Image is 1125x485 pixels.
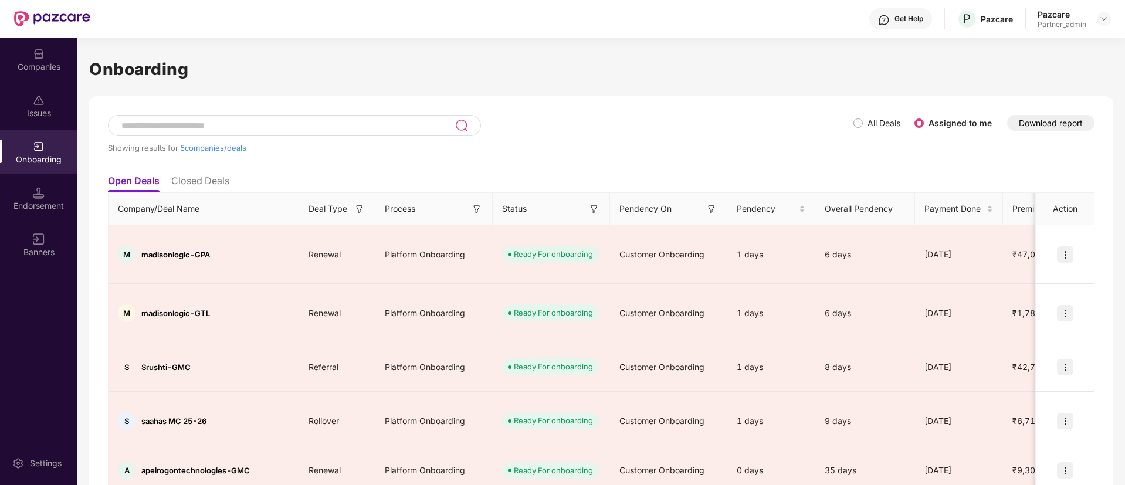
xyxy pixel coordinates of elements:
[619,308,704,318] span: Customer Onboarding
[915,248,1003,261] div: [DATE]
[1057,462,1073,479] img: icon
[118,304,135,322] div: M
[375,297,493,329] div: Platform Onboarding
[12,457,24,469] img: svg+xml;base64,PHN2ZyBpZD0iU2V0dGluZy0yMHgyMCIgeG1sbnM9Imh0dHA6Ly93d3cudzMub3JnLzIwMDAvc3ZnIiB3aW...
[619,249,704,259] span: Customer Onboarding
[815,193,915,225] th: Overall Pendency
[619,416,704,426] span: Customer Onboarding
[375,405,493,437] div: Platform Onboarding
[1057,413,1073,429] img: icon
[1003,249,1055,259] span: ₹47,040
[1099,14,1109,23] img: svg+xml;base64,PHN2ZyBpZD0iRHJvcGRvd24tMzJ4MzIiIHhtbG5zPSJodHRwOi8vd3d3LnczLm9yZy8yMDAwL3N2ZyIgd2...
[309,202,347,215] span: Deal Type
[619,362,704,372] span: Customer Onboarding
[815,307,915,320] div: 6 days
[33,141,45,152] img: svg+xml;base64,PHN2ZyB3aWR0aD0iMjAiIGhlaWdodD0iMjAiIHZpZXdCb3g9IjAgMCAyMCAyMCIgZmlsbD0ibm9uZSIgeG...
[385,202,415,215] span: Process
[514,307,593,318] div: Ready For onboarding
[299,465,350,475] span: Renewal
[180,143,246,152] span: 5 companies/deals
[141,362,191,372] span: Srushti-GMC
[455,118,468,133] img: svg+xml;base64,PHN2ZyB3aWR0aD0iMjQiIGhlaWdodD0iMjUiIHZpZXdCb3g9IjAgMCAyNCAyNSIgZmlsbD0ibm9uZSIgeG...
[514,464,593,476] div: Ready For onboarding
[1003,362,1055,372] span: ₹42,789
[1003,465,1063,475] span: ₹9,30,000
[924,202,984,215] span: Payment Done
[141,466,250,475] span: apeirogontechnologies-GMC
[118,412,135,430] div: S
[171,175,229,192] li: Closed Deals
[89,56,1113,82] h1: Onboarding
[878,14,890,26] img: svg+xml;base64,PHN2ZyBpZD0iSGVscC0zMngzMiIgeG1sbnM9Imh0dHA6Ly93d3cudzMub3JnLzIwMDAvc3ZnIiB3aWR0aD...
[981,13,1013,25] div: Pazcare
[619,202,672,215] span: Pendency On
[108,175,160,192] li: Open Deals
[1038,9,1086,20] div: Pazcare
[354,204,365,215] img: svg+xml;base64,PHN2ZyB3aWR0aD0iMTYiIGhlaWdodD0iMTYiIHZpZXdCb3g9IjAgMCAxNiAxNiIgZmlsbD0ibm9uZSIgeG...
[299,416,348,426] span: Rollover
[1007,115,1094,131] button: Download report
[894,14,923,23] div: Get Help
[33,187,45,199] img: svg+xml;base64,PHN2ZyB3aWR0aD0iMTQuNSIgaGVpZ2h0PSIxNC41IiB2aWV3Qm94PSIwIDAgMTYgMTYiIGZpbGw9Im5vbm...
[299,249,350,259] span: Renewal
[868,118,900,128] label: All Deals
[727,297,815,329] div: 1 days
[1036,193,1094,225] th: Action
[727,351,815,383] div: 1 days
[915,307,1003,320] div: [DATE]
[727,239,815,270] div: 1 days
[109,193,299,225] th: Company/Deal Name
[299,308,350,318] span: Renewal
[1003,416,1063,426] span: ₹6,71,279
[375,239,493,270] div: Platform Onboarding
[33,48,45,60] img: svg+xml;base64,PHN2ZyBpZD0iQ29tcGFuaWVzIiB4bWxucz0iaHR0cDovL3d3dy53My5vcmcvMjAwMC9zdmciIHdpZHRoPS...
[815,361,915,374] div: 8 days
[375,351,493,383] div: Platform Onboarding
[502,202,527,215] span: Status
[915,415,1003,428] div: [DATE]
[33,94,45,106] img: svg+xml;base64,PHN2ZyBpZD0iSXNzdWVzX2Rpc2FibGVkIiB4bWxucz0iaHR0cDovL3d3dy53My5vcmcvMjAwMC9zdmciIH...
[915,193,1003,225] th: Payment Done
[1038,20,1086,29] div: Partner_admin
[915,464,1003,477] div: [DATE]
[141,308,210,318] span: madisonlogic-GTL
[118,462,135,479] div: A
[33,233,45,245] img: svg+xml;base64,PHN2ZyB3aWR0aD0iMTYiIGhlaWdodD0iMTYiIHZpZXdCb3g9IjAgMCAxNiAxNiIgZmlsbD0ibm9uZSIgeG...
[1057,246,1073,263] img: icon
[588,204,600,215] img: svg+xml;base64,PHN2ZyB3aWR0aD0iMTYiIGhlaWdodD0iMTYiIHZpZXdCb3g9IjAgMCAxNiAxNiIgZmlsbD0ibm9uZSIgeG...
[514,415,593,426] div: Ready For onboarding
[963,12,971,26] span: P
[619,465,704,475] span: Customer Onboarding
[299,362,348,372] span: Referral
[815,248,915,261] div: 6 days
[1057,305,1073,321] img: icon
[727,193,815,225] th: Pendency
[26,457,65,469] div: Settings
[118,358,135,376] div: S
[737,202,797,215] span: Pendency
[108,143,853,152] div: Showing results for
[514,361,593,372] div: Ready For onboarding
[471,204,483,215] img: svg+xml;base64,PHN2ZyB3aWR0aD0iMTYiIGhlaWdodD0iMTYiIHZpZXdCb3g9IjAgMCAxNiAxNiIgZmlsbD0ibm9uZSIgeG...
[815,415,915,428] div: 9 days
[727,405,815,437] div: 1 days
[1057,359,1073,375] img: icon
[915,361,1003,374] div: [DATE]
[1003,308,1063,318] span: ₹1,78,200
[929,118,992,128] label: Assigned to me
[118,246,135,263] div: M
[815,464,915,477] div: 35 days
[1003,193,1079,225] th: Premium Paid
[514,248,593,260] div: Ready For onboarding
[141,250,210,259] span: madisonlogic-GPA
[14,11,90,26] img: New Pazcare Logo
[706,204,717,215] img: svg+xml;base64,PHN2ZyB3aWR0aD0iMTYiIGhlaWdodD0iMTYiIHZpZXdCb3g9IjAgMCAxNiAxNiIgZmlsbD0ibm9uZSIgeG...
[141,416,206,426] span: saahas MC 25-26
